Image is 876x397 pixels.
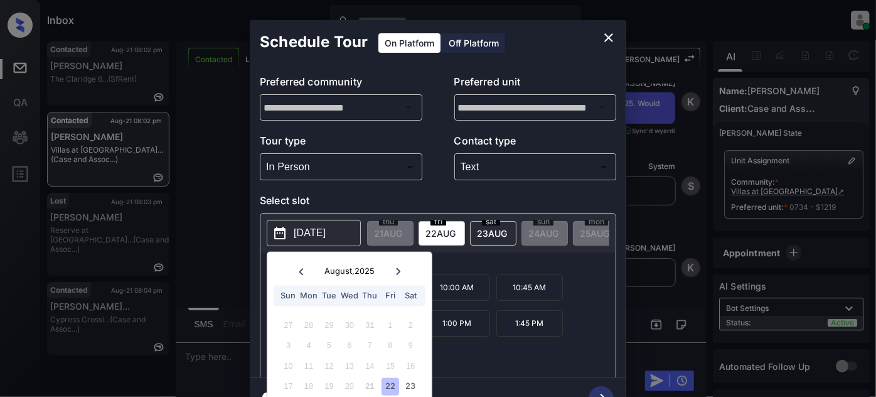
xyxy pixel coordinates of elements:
div: Not available Friday, August 1st, 2025 [382,317,398,334]
div: Not available Monday, August 4th, 2025 [300,337,317,354]
p: Preferred community [260,74,422,94]
button: close [596,25,621,50]
div: In Person [263,156,419,177]
div: Not available Thursday, August 14th, 2025 [361,357,378,374]
div: Not available Friday, August 8th, 2025 [382,337,398,354]
div: Mon [300,288,317,305]
p: Select slot [260,193,616,213]
div: Not available Sunday, August 3rd, 2025 [280,337,297,354]
div: Not available Sunday, July 27th, 2025 [280,317,297,334]
div: Not available Tuesday, August 12th, 2025 [321,357,338,374]
div: Thu [361,288,378,305]
p: 10:45 AM [496,275,563,301]
p: 1:45 PM [496,310,563,337]
div: Sun [280,288,297,305]
div: Not available Saturday, August 2nd, 2025 [402,317,419,334]
div: Off Platform [442,33,505,53]
div: August , 2025 [324,267,375,276]
div: date-select [470,221,516,246]
div: Not available Saturday, August 16th, 2025 [402,357,419,374]
span: 23 AUG [477,228,507,239]
div: Not available Monday, August 11th, 2025 [300,357,317,374]
span: 22 AUG [425,228,456,239]
div: Not available Sunday, August 10th, 2025 [280,357,297,374]
div: Not available Wednesday, July 30th, 2025 [341,317,358,334]
div: Not available Thursday, August 7th, 2025 [361,337,378,354]
div: Not available Tuesday, July 29th, 2025 [321,317,338,334]
div: Not available Wednesday, August 6th, 2025 [341,337,358,354]
div: Not available Thursday, July 31st, 2025 [361,317,378,334]
div: Not available Friday, August 15th, 2025 [382,357,398,374]
h2: Schedule Tour [250,20,378,64]
p: Preferred unit [454,74,617,94]
div: Not available Saturday, August 9th, 2025 [402,337,419,354]
div: Wed [341,288,358,305]
p: Contact type [454,133,617,153]
div: On Platform [378,33,441,53]
span: fri [430,218,446,226]
div: Not available Monday, July 28th, 2025 [300,317,317,334]
div: date-select [419,221,465,246]
div: Fri [382,288,398,305]
div: Not available Wednesday, August 13th, 2025 [341,357,358,374]
button: [DATE] [267,220,361,246]
div: Sat [402,288,419,305]
p: 1:00 PM [424,310,490,337]
div: Tue [321,288,338,305]
div: Text [457,156,614,177]
span: sat [482,218,500,226]
p: [DATE] [294,226,326,241]
p: 10:00 AM [424,275,490,301]
p: Tour type [260,133,422,153]
div: Not available Tuesday, August 5th, 2025 [321,337,338,354]
p: *Available time slots [278,253,616,275]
